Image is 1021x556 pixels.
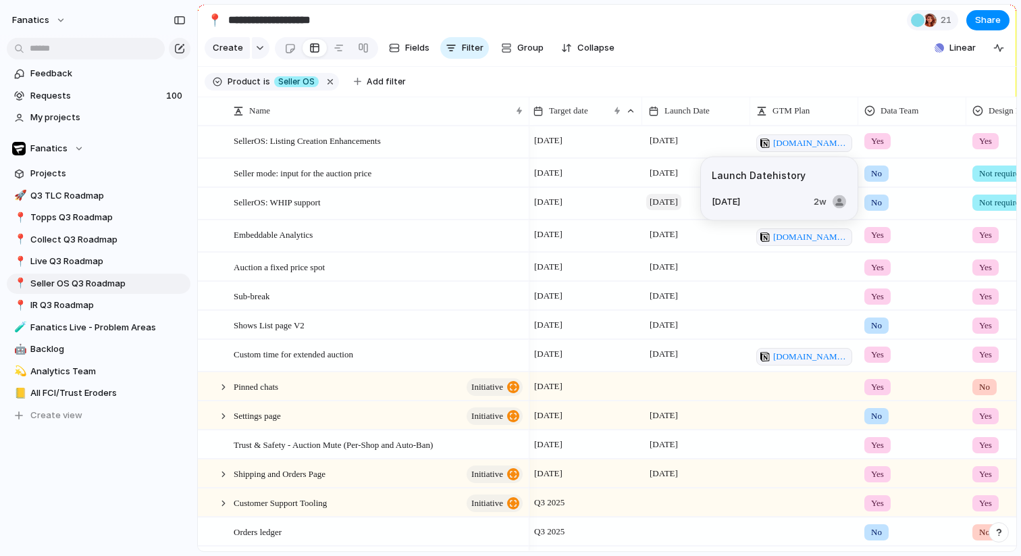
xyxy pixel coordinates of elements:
span: [DATE] [646,226,681,243]
button: Add filter [346,72,414,91]
span: IR Q3 Roadmap [30,299,186,312]
span: Yes [979,290,992,303]
span: Filter [462,41,483,55]
span: Yes [871,348,884,361]
button: 📍 [12,211,26,224]
span: Q3 2025 [531,524,568,540]
span: [DATE] [531,378,566,395]
span: Name [249,104,270,118]
span: Yes [979,261,992,274]
span: Feedback [30,67,186,80]
a: 🤖Backlog [7,339,190,359]
span: [DATE] [531,288,566,304]
a: Requests100 [7,86,190,106]
div: 📍 [207,11,222,29]
span: [DATE] [646,165,681,181]
span: Projects [30,167,186,180]
button: Fanatics [7,138,190,159]
div: 📍 [14,298,24,313]
span: Orders ledger [234,524,282,539]
span: Custom time for extended auction [234,346,353,361]
div: 🤖 [14,342,24,357]
span: Q3 2025 [531,495,568,511]
span: Customer Support Tooling [234,495,327,510]
span: No [871,319,882,332]
span: Q3 TLC Roadmap [30,189,186,203]
span: SellerOS: Listing Creation Enhancements [234,132,381,148]
span: My projects [30,111,186,124]
button: 💫 [12,365,26,378]
span: [DATE] [646,317,681,333]
span: Yes [979,497,992,510]
div: 🚀 [14,188,24,203]
span: Yes [871,438,884,452]
a: 📍Collect Q3 Roadmap [7,230,190,250]
span: [DATE] [646,407,681,424]
span: Yes [979,319,992,332]
span: initiative [471,494,503,513]
span: [DATE] [646,259,681,275]
span: [DATE] [712,195,740,209]
span: Data Team [881,104,918,118]
span: Fanatics [30,142,68,155]
span: Seller OS [278,76,315,88]
span: Yes [871,261,884,274]
span: Yes [979,348,992,361]
a: My projects [7,107,190,128]
span: Shipping and Orders Page [234,465,325,481]
span: Auction a fixed price spot [234,259,325,274]
span: 2w [814,195,827,209]
button: 📍 [12,255,26,268]
span: SellerOS: WHIP support [234,194,321,209]
span: [DATE] [531,317,566,333]
div: 💫 [14,363,24,379]
span: [DATE] [531,259,566,275]
span: Analytics Team [30,365,186,378]
span: Embeddable Analytics [234,226,313,242]
span: Backlog [30,343,186,356]
span: fanatics [12,14,49,27]
span: [DOMAIN_NAME][URL] [773,136,848,150]
a: 📒All FCI/Trust Eroders [7,383,190,403]
button: Seller OS [271,74,321,89]
span: Launch Date history [712,168,847,182]
div: 📒 [14,386,24,401]
span: Create [213,41,243,55]
div: 📍 [14,210,24,226]
span: Yes [871,467,884,481]
span: 100 [166,89,185,103]
span: Fields [405,41,429,55]
button: 🤖 [12,343,26,356]
button: 📍 [12,299,26,312]
div: 📍 [14,232,24,247]
span: [DATE] [531,165,566,181]
div: 📍 [14,276,24,291]
a: 🧪Fanatics Live - Problem Areas [7,318,190,338]
a: 🚀Q3 TLC Roadmap [7,186,190,206]
button: is [261,74,273,89]
a: 💫Analytics Team [7,361,190,382]
span: Add filter [367,76,406,88]
span: Collapse [577,41,614,55]
span: Yes [871,228,884,242]
button: initiative [467,378,523,396]
span: Trust & Safety - Auction Mute (Per-Shop and Auto-Ban) [234,436,433,452]
button: initiative [467,407,523,425]
span: [DATE] [646,346,681,362]
span: [DATE] [531,346,566,362]
button: Group [494,37,550,59]
span: No [871,196,882,209]
span: Yes [871,497,884,510]
button: 📒 [12,386,26,400]
span: [DATE] [531,465,566,482]
button: Share [966,10,1010,30]
span: Group [517,41,544,55]
span: Shows List page V2 [234,317,305,332]
span: [DATE] [531,436,566,453]
span: Fanatics Live - Problem Areas [30,321,186,334]
span: Yes [979,438,992,452]
span: Yes [979,467,992,481]
span: Yes [979,409,992,423]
